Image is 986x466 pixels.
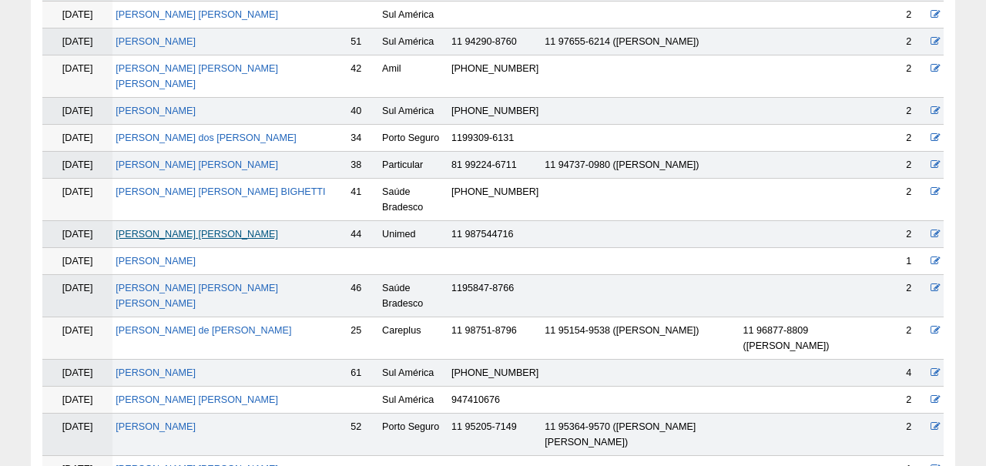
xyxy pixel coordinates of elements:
[42,2,112,28] td: [DATE]
[379,317,448,360] td: Careplus
[42,414,112,456] td: [DATE]
[903,275,927,317] td: 2
[903,98,927,125] td: 2
[116,229,278,240] a: [PERSON_NAME] [PERSON_NAME]
[379,152,448,179] td: Particular
[379,98,448,125] td: Sul América
[347,360,379,387] td: 61
[740,317,871,360] td: 11 96877-8809 ([PERSON_NAME])
[347,28,379,55] td: 51
[42,387,112,414] td: [DATE]
[379,387,448,414] td: Sul América
[903,317,927,360] td: 2
[347,179,379,221] td: 41
[116,132,296,143] a: [PERSON_NAME] dos [PERSON_NAME]
[448,98,542,125] td: [PHONE_NUMBER]
[347,152,379,179] td: 38
[116,367,196,378] a: [PERSON_NAME]
[379,221,448,248] td: Unimed
[116,394,278,405] a: [PERSON_NAME] [PERSON_NAME]
[42,360,112,387] td: [DATE]
[116,186,325,197] a: [PERSON_NAME] [PERSON_NAME] BIGHETTI
[903,152,927,179] td: 2
[116,106,196,116] a: [PERSON_NAME]
[116,159,278,170] a: [PERSON_NAME] [PERSON_NAME]
[542,414,739,456] td: 11 95364-9570 ([PERSON_NAME] [PERSON_NAME])
[903,414,927,456] td: 2
[903,360,927,387] td: 4
[448,179,542,221] td: [PHONE_NUMBER]
[448,28,542,55] td: 11 94290-8760
[116,63,278,89] a: [PERSON_NAME] [PERSON_NAME] [PERSON_NAME]
[542,152,739,179] td: 11 94737-0980 ([PERSON_NAME])
[347,98,379,125] td: 40
[448,125,542,152] td: 1199309-6131
[42,317,112,360] td: [DATE]
[448,414,542,456] td: 11 95205-7149
[448,55,542,98] td: [PHONE_NUMBER]
[116,9,278,20] a: [PERSON_NAME] [PERSON_NAME]
[903,248,927,275] td: 1
[379,55,448,98] td: Amil
[379,275,448,317] td: Saúde Bradesco
[347,414,379,456] td: 52
[347,221,379,248] td: 44
[347,275,379,317] td: 46
[347,317,379,360] td: 25
[448,317,542,360] td: 11 98751-8796
[448,360,542,387] td: [PHONE_NUMBER]
[542,317,739,360] td: 11 95154-9538 ([PERSON_NAME])
[379,360,448,387] td: Sul América
[903,125,927,152] td: 2
[903,179,927,221] td: 2
[42,125,112,152] td: [DATE]
[379,414,448,456] td: Porto Seguro
[116,256,196,267] a: [PERSON_NAME]
[347,125,379,152] td: 34
[42,179,112,221] td: [DATE]
[379,179,448,221] td: Saúde Bradesco
[42,221,112,248] td: [DATE]
[379,28,448,55] td: Sul América
[448,387,542,414] td: 947410676
[42,55,112,98] td: [DATE]
[903,2,927,28] td: 2
[42,98,112,125] td: [DATE]
[379,125,448,152] td: Porto Seguro
[448,275,542,317] td: 1195847-8766
[42,152,112,179] td: [DATE]
[448,221,542,248] td: 11 987544716
[116,283,278,309] a: [PERSON_NAME] [PERSON_NAME] [PERSON_NAME]
[116,36,196,47] a: [PERSON_NAME]
[42,28,112,55] td: [DATE]
[903,55,927,98] td: 2
[347,55,379,98] td: 42
[116,325,291,336] a: [PERSON_NAME] de [PERSON_NAME]
[379,2,448,28] td: Sul América
[42,248,112,275] td: [DATE]
[903,28,927,55] td: 2
[903,387,927,414] td: 2
[116,421,196,432] a: [PERSON_NAME]
[42,275,112,317] td: [DATE]
[448,152,542,179] td: 81 99224-6711
[903,221,927,248] td: 2
[542,28,739,55] td: 11 97655-6214 ([PERSON_NAME])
